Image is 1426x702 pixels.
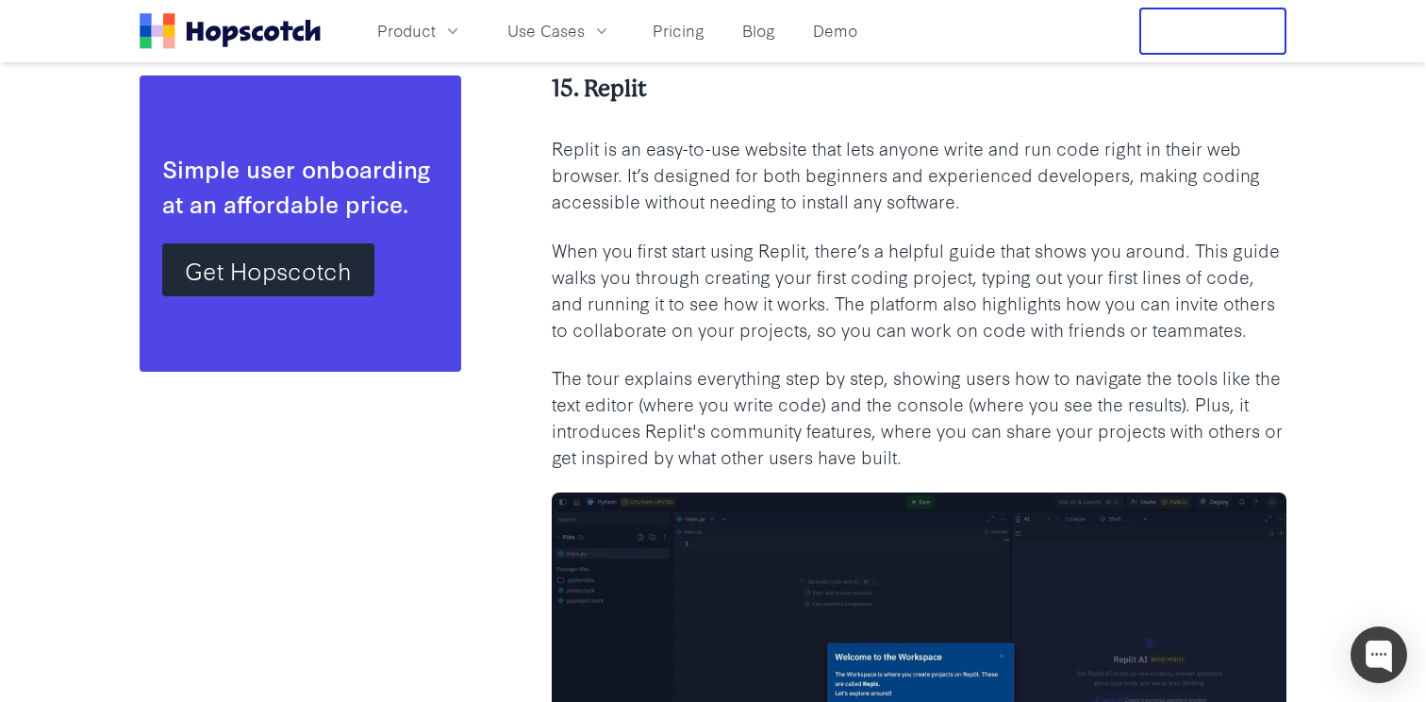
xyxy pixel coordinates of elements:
p: Replit is an easy-to-use website that lets anyone write and run code right in their web browser. ... [552,135,1286,214]
a: Pricing [645,15,712,46]
div: Simple user onboarding at an affordable price. [162,151,439,221]
span: Use Cases [507,19,585,42]
h4: 15. Replit [552,74,1286,105]
span: Product [377,19,436,42]
button: Free Trial [1139,8,1286,55]
a: Home [140,13,321,49]
a: Demo [805,15,865,46]
p: When you first start using Replit, there’s a helpful guide that shows you around. This guide walk... [552,237,1286,343]
a: Blog [735,15,783,46]
p: The tour explains everything step by step, showing users how to navigate the tools like the text ... [552,364,1286,470]
button: Product [366,15,473,46]
a: Get Hopscotch [162,243,374,296]
button: Use Cases [496,15,622,46]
